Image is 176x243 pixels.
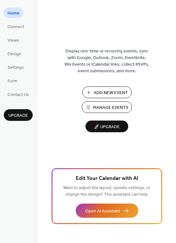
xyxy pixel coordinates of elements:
[4,35,23,45] a: Views
[4,48,25,59] a: Design
[93,104,128,111] span: Manage Events
[85,208,120,215] span: Open AI Assistant
[4,109,33,121] button: Upgrade
[82,86,132,98] button: Add New Event
[89,123,124,131] span: 🚀 Upgrade
[63,184,151,199] span: Want to adjust the layout, update settings, or change the design? The assistant can help.
[8,112,28,119] span: Upgrade
[8,51,21,57] span: Design
[8,24,24,30] span: Connect
[76,174,138,183] span: Edit Your Calendar with AI
[4,75,21,86] a: Form
[4,21,28,32] a: Connect
[8,78,17,85] span: Form
[8,10,19,17] span: Home
[8,37,19,44] span: Views
[82,101,132,113] button: Manage Events
[64,48,149,74] span: Display one-time or recurring events, sync with Google, Outlook, Zoom, Eventbrite, Wix Events or ...
[94,90,128,96] span: Add New Event
[8,64,24,71] span: Settings
[4,89,33,99] a: Contact Us
[4,62,28,72] a: Settings
[85,121,128,132] button: 🚀 Upgrade
[4,8,23,18] a: Home
[76,204,138,218] button: Open AI Assistant
[8,92,29,98] span: Contact Us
